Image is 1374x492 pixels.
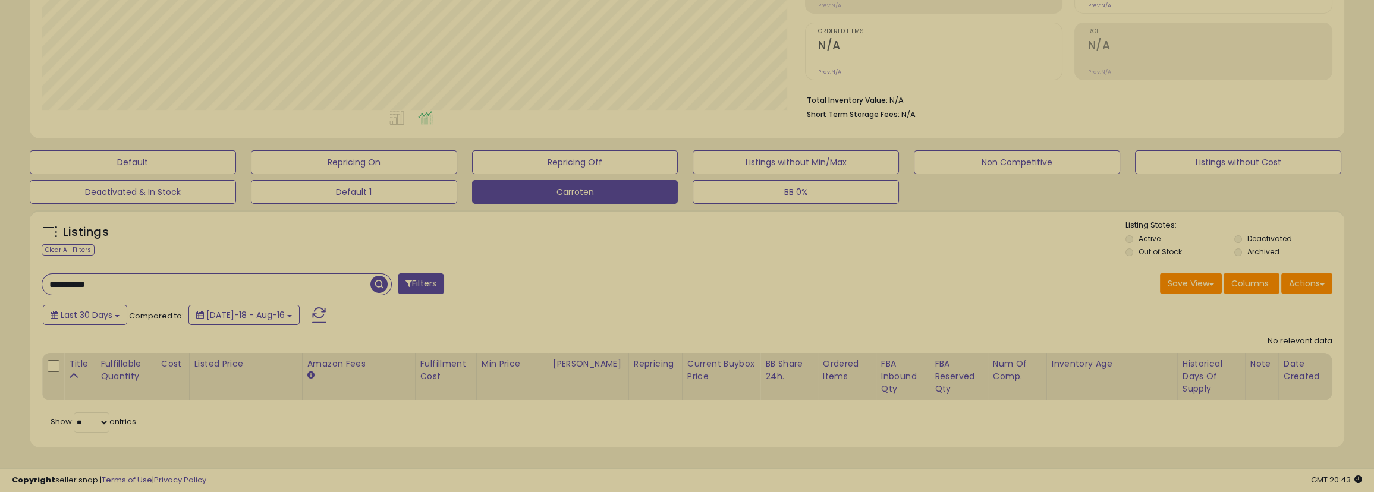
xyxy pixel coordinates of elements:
button: Filters [398,273,444,294]
span: 2025-09-16 20:43 GMT [1311,474,1362,485]
div: Num of Comp. [993,358,1042,383]
span: [DATE]-18 - Aug-16 [206,309,285,321]
small: Prev: N/A [1087,68,1111,75]
div: FBA inbound Qty [881,358,925,395]
h2: N/A [1087,39,1332,55]
small: Prev: N/A [818,68,841,75]
li: N/A [807,92,1323,106]
span: ROI [1087,29,1332,35]
small: Amazon Fees. [307,370,315,381]
div: Ordered Items [823,358,871,383]
div: Date Created [1284,358,1327,383]
div: [PERSON_NAME] [553,358,624,370]
h2: N/A [818,39,1062,55]
label: Archived [1247,247,1279,257]
b: Short Term Storage Fees: [807,109,900,119]
label: Deactivated [1247,234,1292,244]
div: Repricing [634,358,677,370]
a: Terms of Use [102,474,152,485]
button: Save View [1160,273,1222,294]
span: Ordered Items [818,29,1062,35]
div: No relevant data [1268,336,1332,347]
small: Prev: N/A [818,2,841,9]
span: Last 30 Days [61,309,112,321]
div: BB Share 24h. [765,358,812,383]
div: Inventory Age [1052,358,1172,370]
button: Deactivated & In Stock [30,180,236,204]
a: Privacy Policy [154,474,206,485]
span: N/A [901,109,916,120]
button: Carroten [472,180,678,204]
div: Min Price [482,358,543,370]
h5: Listings [63,224,109,241]
button: Default 1 [251,180,457,204]
span: Compared to: [129,310,184,321]
div: Amazon Fees [307,358,410,370]
p: Listing States: [1125,220,1344,231]
label: Active [1139,234,1161,244]
b: Total Inventory Value: [807,95,888,105]
div: Listed Price [194,358,297,370]
div: Cost [161,358,184,370]
label: Out of Stock [1139,247,1182,257]
div: Clear All Filters [42,244,95,256]
button: [DATE]-18 - Aug-16 [188,305,300,325]
div: Title [69,358,90,370]
button: Actions [1281,273,1332,294]
button: Listings without Min/Max [693,150,899,174]
span: Columns [1231,277,1269,289]
button: Repricing Off [472,150,678,174]
strong: Copyright [12,474,55,485]
button: Columns [1224,273,1279,294]
div: seller snap | | [12,475,206,486]
div: Fulfillment Cost [420,358,471,383]
button: Non Competitive [914,150,1120,174]
div: Note [1250,358,1274,370]
button: Last 30 Days [43,305,127,325]
div: Historical Days Of Supply [1183,358,1240,395]
div: Current Buybox Price [687,358,756,383]
small: Prev: N/A [1087,2,1111,9]
button: Default [30,150,236,174]
div: Fulfillable Quantity [100,358,151,383]
button: Repricing On [251,150,457,174]
button: BB 0% [693,180,899,204]
button: Listings without Cost [1135,150,1341,174]
span: Show: entries [51,416,136,427]
div: FBA Reserved Qty [935,358,983,395]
